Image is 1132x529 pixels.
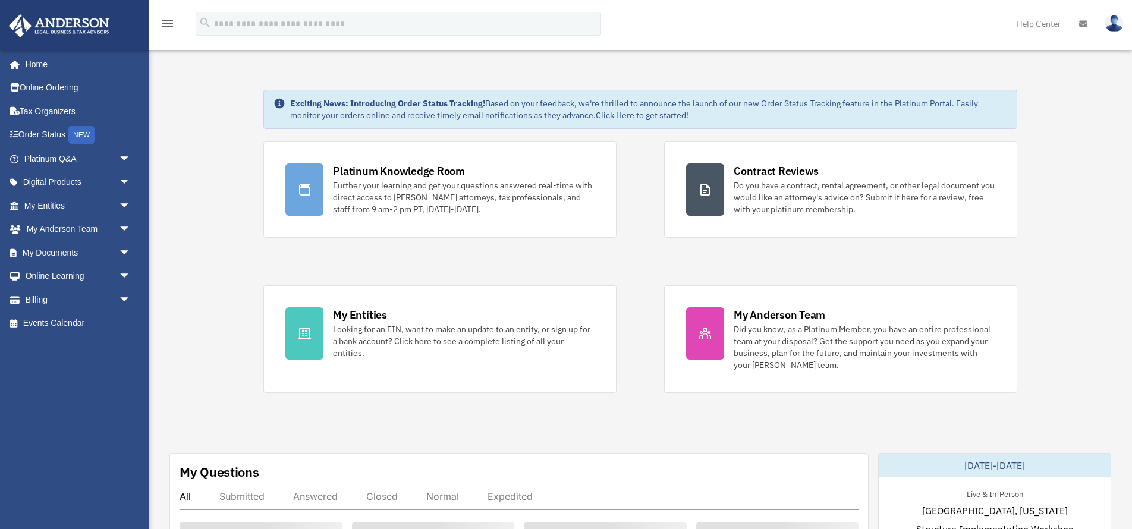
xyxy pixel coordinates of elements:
[219,490,265,502] div: Submitted
[366,490,398,502] div: Closed
[68,126,95,144] div: NEW
[333,180,595,215] div: Further your learning and get your questions answered real-time with direct access to [PERSON_NAM...
[664,285,1017,393] a: My Anderson Team Did you know, as a Platinum Member, you have an entire professional team at your...
[1105,15,1123,32] img: User Pic
[119,194,143,218] span: arrow_drop_down
[8,194,149,218] a: My Entitiesarrow_drop_down
[957,487,1033,499] div: Live & In-Person
[8,218,149,241] a: My Anderson Teamarrow_drop_down
[333,163,465,178] div: Platinum Knowledge Room
[8,76,149,100] a: Online Ordering
[734,323,995,371] div: Did you know, as a Platinum Member, you have an entire professional team at your disposal? Get th...
[263,141,617,238] a: Platinum Knowledge Room Further your learning and get your questions answered real-time with dire...
[8,171,149,194] a: Digital Productsarrow_drop_down
[8,288,149,311] a: Billingarrow_drop_down
[922,503,1068,518] span: [GEOGRAPHIC_DATA], [US_STATE]
[734,307,825,322] div: My Anderson Team
[119,264,143,289] span: arrow_drop_down
[734,163,819,178] div: Contract Reviews
[290,98,485,109] strong: Exciting News: Introducing Order Status Tracking!
[180,463,259,481] div: My Questions
[8,52,143,76] a: Home
[879,454,1111,477] div: [DATE]-[DATE]
[119,171,143,195] span: arrow_drop_down
[8,264,149,288] a: Online Learningarrow_drop_down
[199,16,212,29] i: search
[333,307,386,322] div: My Entities
[119,288,143,312] span: arrow_drop_down
[734,180,995,215] div: Do you have a contract, rental agreement, or other legal document you would like an attorney's ad...
[119,147,143,171] span: arrow_drop_down
[263,285,617,393] a: My Entities Looking for an EIN, want to make an update to an entity, or sign up for a bank accoun...
[596,110,688,121] a: Click Here to get started!
[180,490,191,502] div: All
[8,123,149,147] a: Order StatusNEW
[5,14,113,37] img: Anderson Advisors Platinum Portal
[290,97,1007,121] div: Based on your feedback, we're thrilled to announce the launch of our new Order Status Tracking fe...
[8,311,149,335] a: Events Calendar
[488,490,533,502] div: Expedited
[161,17,175,31] i: menu
[333,323,595,359] div: Looking for an EIN, want to make an update to an entity, or sign up for a bank account? Click her...
[8,241,149,264] a: My Documentsarrow_drop_down
[8,147,149,171] a: Platinum Q&Aarrow_drop_down
[293,490,338,502] div: Answered
[664,141,1017,238] a: Contract Reviews Do you have a contract, rental agreement, or other legal document you would like...
[161,21,175,31] a: menu
[119,241,143,265] span: arrow_drop_down
[8,99,149,123] a: Tax Organizers
[119,218,143,242] span: arrow_drop_down
[426,490,459,502] div: Normal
